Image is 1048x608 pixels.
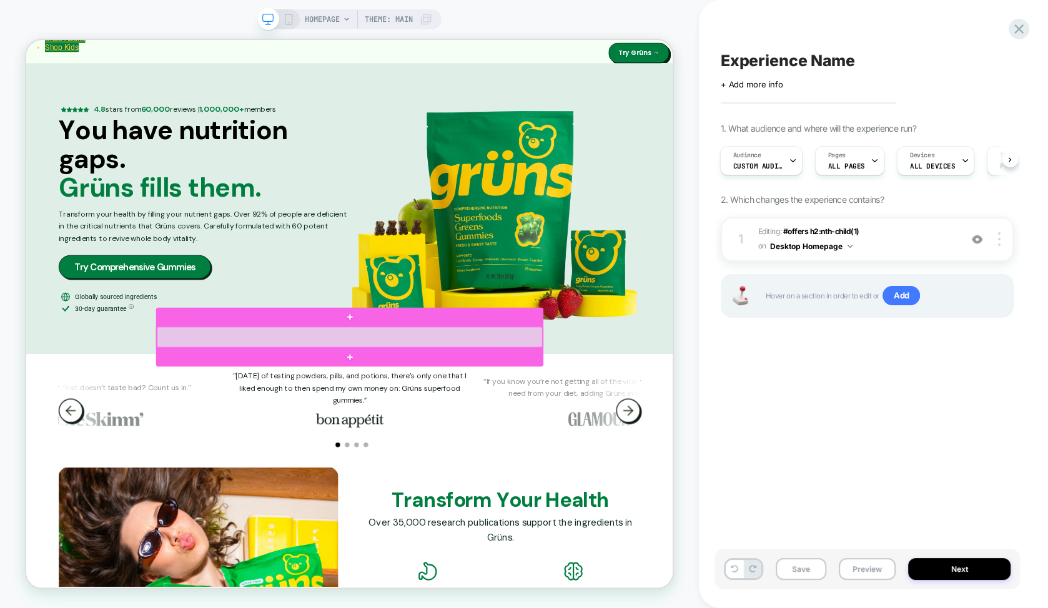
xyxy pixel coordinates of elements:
img: logo-bonappetit.webp [387,498,477,516]
img: close [998,232,1001,246]
p: Transform your health by filling your nutrient gaps. Over 92% of people are deficient in the crit... [43,224,431,272]
button: Previous slide [43,439,76,547]
button: Next slide [786,439,819,547]
img: LaborDaySale-Adults-HeroImage2.webp [431,31,819,418]
div: Carousel [43,439,819,547]
span: Grüns fills them. [43,174,312,219]
button: Try Grüns → [776,4,857,31]
span: Audience [733,151,761,160]
p: 30-day guarantee [65,350,134,365]
span: Page Load [1000,162,1037,170]
span: Add [882,286,921,306]
button: Next [908,558,1011,580]
img: Joystick [728,286,753,305]
div: 4.8stars from60,000reviews |1,000,000+members [46,84,333,101]
img: logo-glamour.webp [723,496,804,514]
h6: Try Comprehensive Gummies [64,295,225,310]
span: Pages [828,151,846,160]
img: down arrow [848,245,853,248]
button: Save [776,558,827,580]
button: Try Comprehensive Gummies [43,287,246,318]
a: Shop Kids [25,4,70,16]
span: Trigger [1000,151,1024,160]
span: HOMEPAGE [305,9,340,29]
span: + Add more info [721,79,783,89]
span: ALL DEVICES [910,162,955,170]
button: Desktop Homepage [770,238,853,254]
span: Experience Name [721,51,855,70]
p: ⓘ [137,348,143,363]
button: Preview [839,558,896,580]
strong: 60,000 [153,86,192,99]
span: Devices [910,151,934,160]
div: Go to slide 1 [412,536,418,542]
span: ALL PAGES [828,162,865,170]
div: 1 [734,228,747,250]
p: Globally sourced ingredients [65,335,174,350]
span: You have nutrition gaps. [43,97,349,181]
div: Carousel slides [43,439,819,516]
span: Hover on a section in order to edit or [766,286,1000,306]
span: Editing : [758,225,954,254]
div: Go to slide 2 [425,536,431,542]
span: Theme: MAIN [365,9,413,29]
span: on [758,239,766,253]
strong: 4.8 [90,86,106,99]
strong: 1,000,000+ [230,86,290,99]
div: Slide 1 [275,439,588,516]
p: "[DATE] of testing powders, pills, and potions, there's only one that I liked enough to then spen... [275,439,588,488]
p: “If you know you’re not getting all of the vitamins and nutrients you need from your diet, adding... [608,447,920,479]
p: stars from reviews | members [90,84,333,101]
div: Slide 2 [608,439,920,514]
img: crossed eye [972,234,982,245]
span: #offers h2:nth-child(1) [783,227,859,236]
span: Custom Audience [733,162,783,170]
div: Go to slide 4 [450,536,456,542]
span: 1. What audience and where will the experience run? [721,123,916,134]
span: 2. Which changes the experience contains? [721,194,884,205]
div: Go to slide 3 [437,536,443,542]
